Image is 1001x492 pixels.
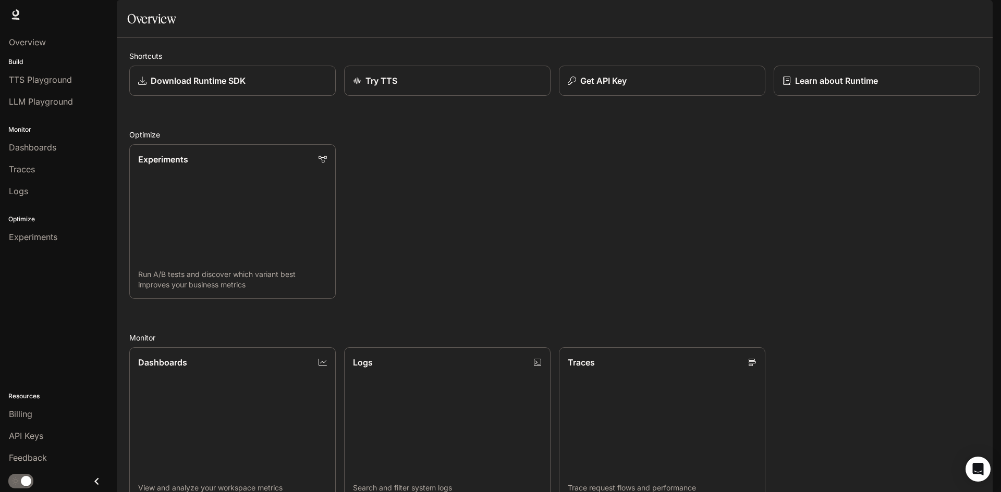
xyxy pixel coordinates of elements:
[795,74,878,87] p: Learn about Runtime
[344,66,551,96] a: Try TTS
[151,74,246,87] p: Download Runtime SDK
[966,457,991,482] div: Open Intercom Messenger
[353,356,373,369] p: Logs
[559,66,765,96] button: Get API Key
[129,332,980,343] h2: Monitor
[138,153,188,166] p: Experiments
[127,8,176,29] h1: Overview
[774,66,980,96] a: Learn about Runtime
[129,129,980,140] h2: Optimize
[568,356,595,369] p: Traces
[129,144,336,299] a: ExperimentsRun A/B tests and discover which variant best improves your business metrics
[365,74,397,87] p: Try TTS
[580,74,627,87] p: Get API Key
[129,66,336,96] a: Download Runtime SDK
[138,269,327,290] p: Run A/B tests and discover which variant best improves your business metrics
[138,356,187,369] p: Dashboards
[129,51,980,61] h2: Shortcuts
